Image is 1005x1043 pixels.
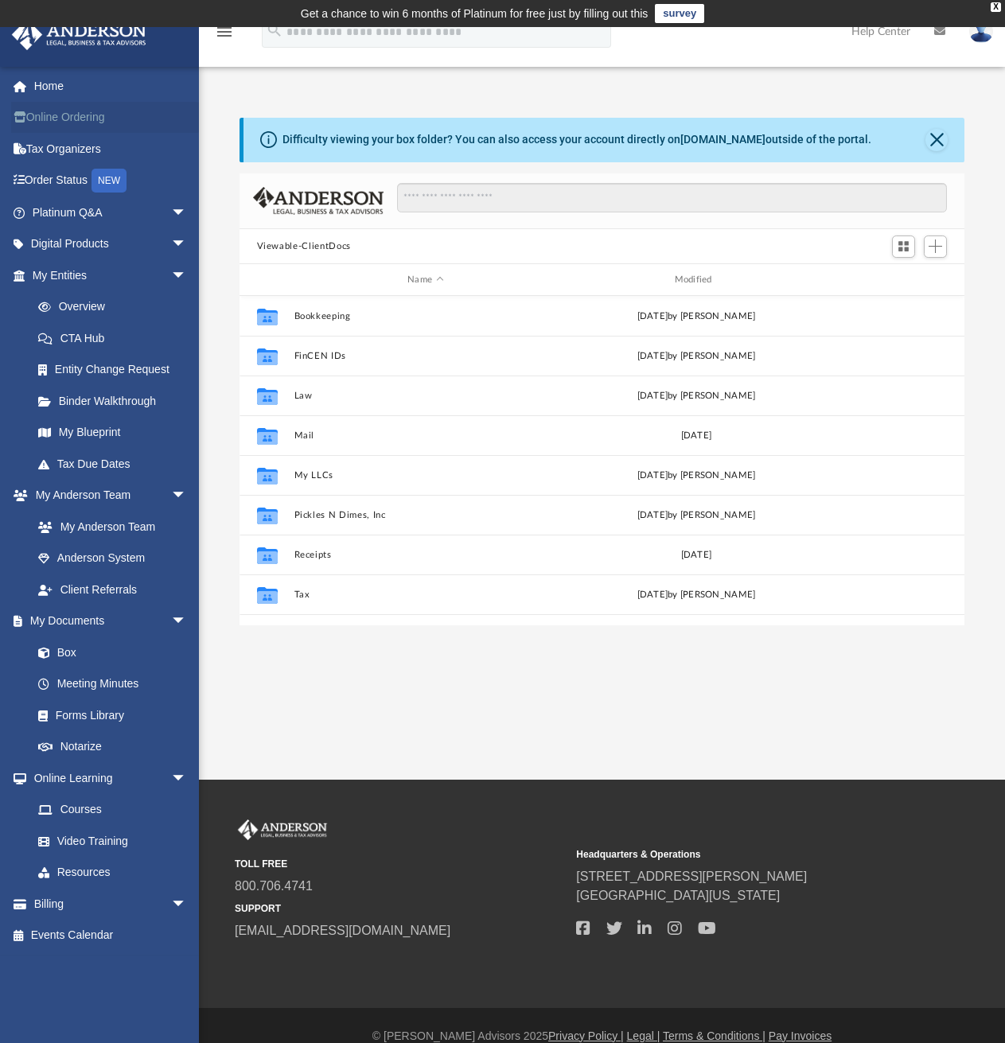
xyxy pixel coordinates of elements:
a: Online Learningarrow_drop_down [11,762,203,794]
div: id [246,273,286,287]
div: [DATE] by [PERSON_NAME] [564,508,828,523]
a: Meeting Minutes [22,668,203,700]
span: arrow_drop_down [171,197,203,229]
a: Legal | [627,1029,660,1042]
i: menu [215,22,234,41]
span: arrow_drop_down [171,888,203,920]
button: Add [924,235,948,258]
button: My LLCs [294,470,557,481]
img: Anderson Advisors Platinum Portal [7,19,151,50]
div: [DATE] by [PERSON_NAME] [564,588,828,602]
button: Law [294,391,557,401]
a: Client Referrals [22,574,203,605]
div: Modified [564,273,828,287]
small: TOLL FREE [235,857,565,871]
button: Close [925,129,948,151]
a: Entity Change Request [22,354,211,386]
a: Pay Invoices [769,1029,832,1042]
span: arrow_drop_down [171,259,203,292]
a: Events Calendar [11,920,211,952]
a: Binder Walkthrough [22,385,211,417]
a: [GEOGRAPHIC_DATA][US_STATE] [576,889,780,902]
a: Anderson System [22,543,203,574]
a: Tax Due Dates [22,448,211,480]
a: Notarize [22,731,203,763]
div: close [991,2,1001,12]
a: Online Ordering [11,102,211,134]
div: Difficulty viewing your box folder? You can also access your account directly on outside of the p... [282,131,871,148]
div: [DATE] by [PERSON_NAME] [564,309,828,324]
a: Box [22,636,195,668]
a: Digital Productsarrow_drop_down [11,228,211,260]
small: Headquarters & Operations [576,847,906,862]
small: SUPPORT [235,901,565,916]
a: Terms & Conditions | [663,1029,765,1042]
div: [DATE] by [PERSON_NAME] [564,469,828,483]
button: Tax [294,590,557,600]
button: Viewable-ClientDocs [257,239,351,254]
a: menu [215,30,234,41]
button: Switch to Grid View [892,235,916,258]
span: arrow_drop_down [171,228,203,261]
div: Get a chance to win 6 months of Platinum for free just by filling out this [301,4,649,23]
span: arrow_drop_down [171,480,203,512]
a: Order StatusNEW [11,165,211,197]
a: Resources [22,857,203,889]
a: Home [11,70,211,102]
button: Pickles N Dimes, Inc [294,510,557,520]
img: Anderson Advisors Platinum Portal [235,819,330,840]
div: [DATE] by [PERSON_NAME] [564,349,828,364]
a: My Blueprint [22,417,203,449]
div: id [835,273,946,287]
a: My Anderson Teamarrow_drop_down [11,480,203,512]
span: arrow_drop_down [171,605,203,638]
div: [DATE] by [PERSON_NAME] [564,389,828,403]
a: My Entitiesarrow_drop_down [11,259,211,291]
a: Tax Organizers [11,133,211,165]
a: Billingarrow_drop_down [11,888,211,920]
div: NEW [92,169,127,193]
div: [DATE] [564,548,828,562]
a: [DOMAIN_NAME] [680,133,765,146]
a: Video Training [22,825,195,857]
a: [EMAIL_ADDRESS][DOMAIN_NAME] [235,924,450,937]
input: Search files and folders [397,183,947,213]
a: survey [655,4,704,23]
a: 800.706.4741 [235,879,313,893]
a: My Anderson Team [22,511,195,543]
a: Forms Library [22,699,195,731]
div: Name [293,273,557,287]
a: Courses [22,794,203,826]
button: Receipts [294,550,557,560]
img: User Pic [969,20,993,43]
a: Platinum Q&Aarrow_drop_down [11,197,211,228]
a: Overview [22,291,211,323]
a: [STREET_ADDRESS][PERSON_NAME] [576,870,807,883]
button: Mail [294,430,557,441]
a: Privacy Policy | [548,1029,624,1042]
div: [DATE] [564,429,828,443]
a: My Documentsarrow_drop_down [11,605,203,637]
div: grid [240,296,965,625]
button: Bookkeeping [294,311,557,321]
a: CTA Hub [22,322,211,354]
i: search [266,21,283,39]
span: arrow_drop_down [171,762,203,795]
button: FinCEN IDs [294,351,557,361]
